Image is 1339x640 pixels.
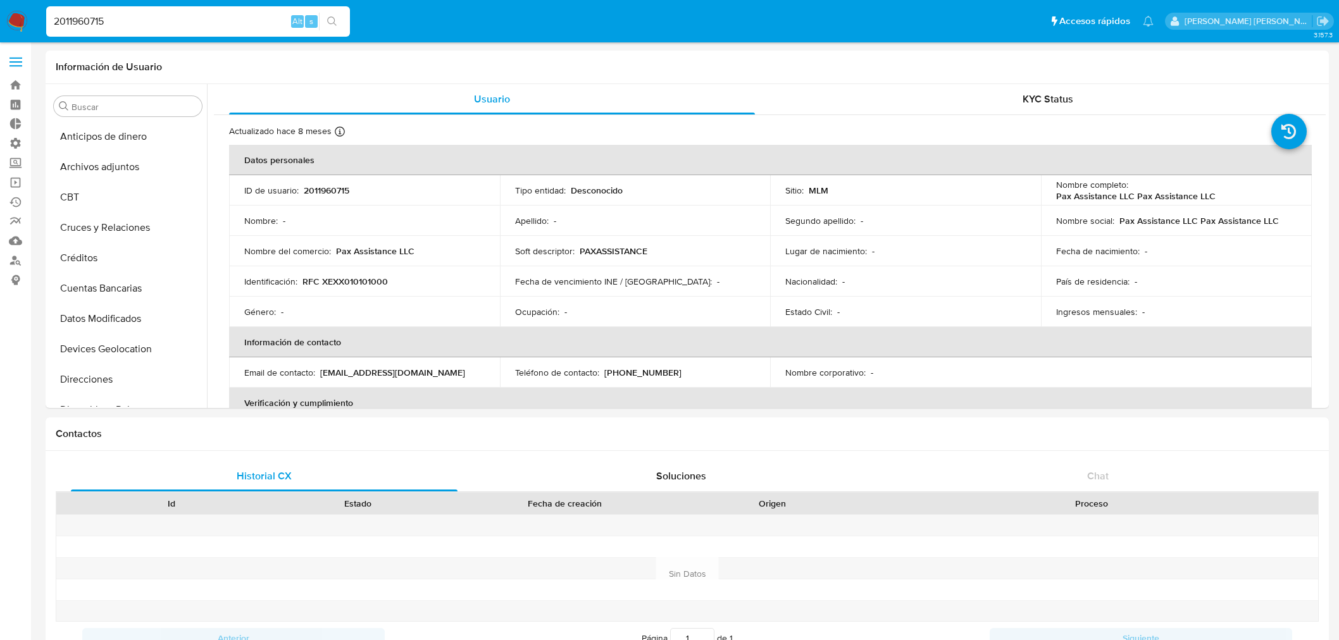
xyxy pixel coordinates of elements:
button: Devices Geolocation [49,334,207,364]
p: Pax Assistance LLC [336,245,414,257]
p: - [1142,306,1145,317]
p: Segundo apellido : [785,215,856,226]
p: [EMAIL_ADDRESS][DOMAIN_NAME] [320,367,465,378]
div: Proceso [874,497,1309,510]
p: Desconocido [571,185,623,196]
button: Anticipos de dinero [49,121,207,152]
span: Soluciones [656,469,706,483]
div: Origen [688,497,856,510]
div: Id [87,497,256,510]
p: Sitio : [785,185,804,196]
span: s [309,15,313,27]
a: Salir [1316,15,1330,28]
p: Nombre del comercio : [244,245,331,257]
p: - [837,306,840,317]
th: Información de contacto [229,327,1312,357]
button: Datos Modificados [49,304,207,334]
p: - [872,245,875,257]
a: Notificaciones [1143,16,1154,27]
p: Fecha de nacimiento : [1056,245,1140,257]
button: Buscar [59,101,69,111]
p: Fecha de vencimiento INE / [GEOGRAPHIC_DATA] : [515,276,712,287]
p: RFC XEXX010101000 [302,276,388,287]
h1: Contactos [56,428,1319,440]
p: - [842,276,845,287]
p: Identificación : [244,276,297,287]
p: Ocupación : [515,306,559,317]
p: Nombre : [244,215,278,226]
div: Fecha de creación [459,497,670,510]
p: 2011960715 [304,185,349,196]
p: - [554,215,556,226]
p: - [564,306,567,317]
p: - [283,215,285,226]
button: Cruces y Relaciones [49,212,207,243]
input: Buscar [72,101,197,113]
p: Nombre completo : [1056,179,1128,190]
p: Nombre corporativo : [785,367,866,378]
span: Usuario [474,92,510,106]
p: - [717,276,719,287]
p: Apellido : [515,215,549,226]
p: - [1135,276,1137,287]
p: Pax Assistance LLC Pax Assistance LLC [1119,215,1279,226]
p: ID de usuario : [244,185,299,196]
button: Cuentas Bancarias [49,273,207,304]
p: Actualizado hace 8 meses [229,125,332,137]
p: - [1145,245,1147,257]
p: Tipo entidad : [515,185,566,196]
button: Créditos [49,243,207,273]
span: Accesos rápidos [1059,15,1130,28]
button: Direcciones [49,364,207,395]
p: País de residencia : [1056,276,1130,287]
th: Datos personales [229,145,1312,175]
p: Soft descriptor : [515,245,575,257]
p: - [871,367,873,378]
button: CBT [49,182,207,212]
p: Lugar de nacimiento : [785,245,867,257]
p: PAXASSISTANCE [580,245,647,257]
p: Nombre social : [1056,215,1114,226]
p: Estado Civil : [785,306,832,317]
span: Chat [1087,469,1109,483]
p: Teléfono de contacto : [515,367,599,378]
p: - [861,215,863,226]
p: Ingresos mensuales : [1056,306,1137,317]
p: MLM [809,185,828,196]
p: Género : [244,306,276,317]
button: search-icon [319,13,345,30]
span: KYC Status [1023,92,1073,106]
div: Estado [273,497,442,510]
th: Verificación y cumplimiento [229,388,1312,418]
input: Buscar usuario o caso... [46,13,350,30]
p: mercedes.medrano@mercadolibre.com [1185,15,1312,27]
button: Dispositivos Point [49,395,207,425]
p: - [281,306,283,317]
h1: Información de Usuario [56,61,162,73]
button: Archivos adjuntos [49,152,207,182]
span: Historial CX [237,469,292,483]
span: Alt [292,15,302,27]
p: Email de contacto : [244,367,315,378]
p: [PHONE_NUMBER] [604,367,682,378]
p: Nacionalidad : [785,276,837,287]
p: Pax Assistance LLC Pax Assistance LLC [1056,190,1216,202]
